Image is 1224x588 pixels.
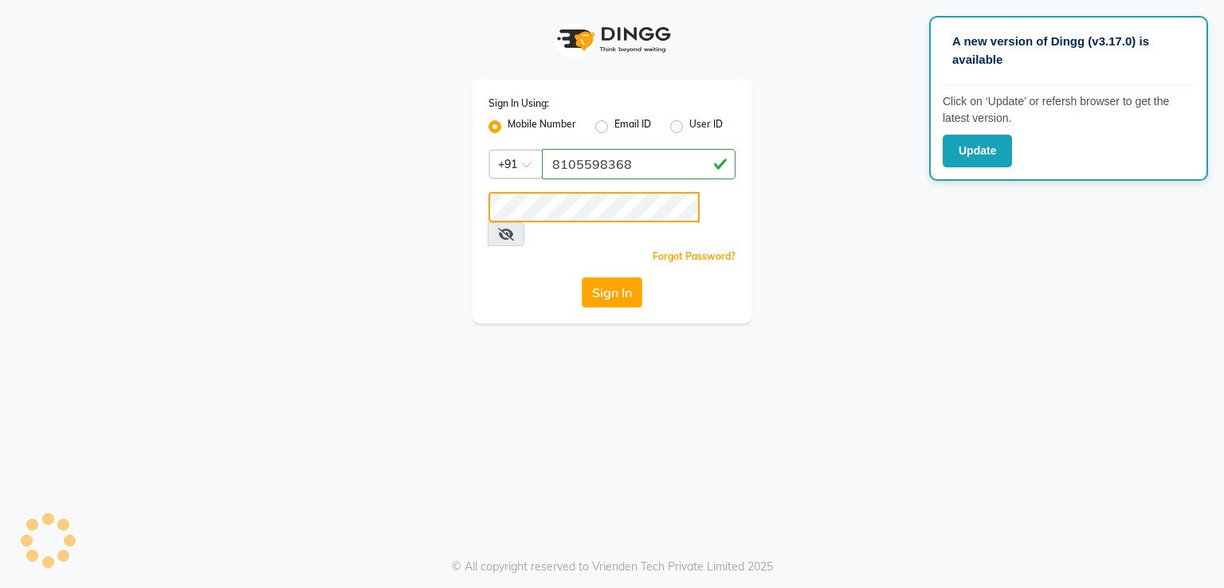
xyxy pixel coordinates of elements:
[582,277,642,308] button: Sign In
[943,93,1195,127] p: Click on ‘Update’ or refersh browser to get the latest version.
[689,117,723,136] label: User ID
[488,96,549,111] label: Sign In Using:
[542,149,736,179] input: Username
[952,33,1185,69] p: A new version of Dingg (v3.17.0) is available
[508,117,576,136] label: Mobile Number
[488,192,700,222] input: Username
[653,250,736,262] a: Forgot Password?
[614,117,651,136] label: Email ID
[943,135,1012,167] button: Update
[548,16,676,63] img: logo1.svg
